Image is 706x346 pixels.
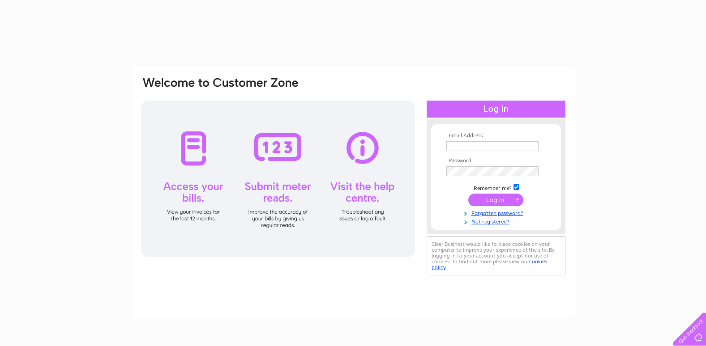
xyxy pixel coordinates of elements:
th: Email Address: [444,133,548,139]
div: Clear Business would like to place cookies on your computer to improve your experience of the sit... [427,236,565,275]
td: Remember me? [444,183,548,192]
a: cookies policy [432,258,547,270]
input: Submit [468,194,523,206]
th: Password: [444,158,548,164]
a: Forgotten password? [446,208,548,217]
a: Not registered? [446,217,548,225]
